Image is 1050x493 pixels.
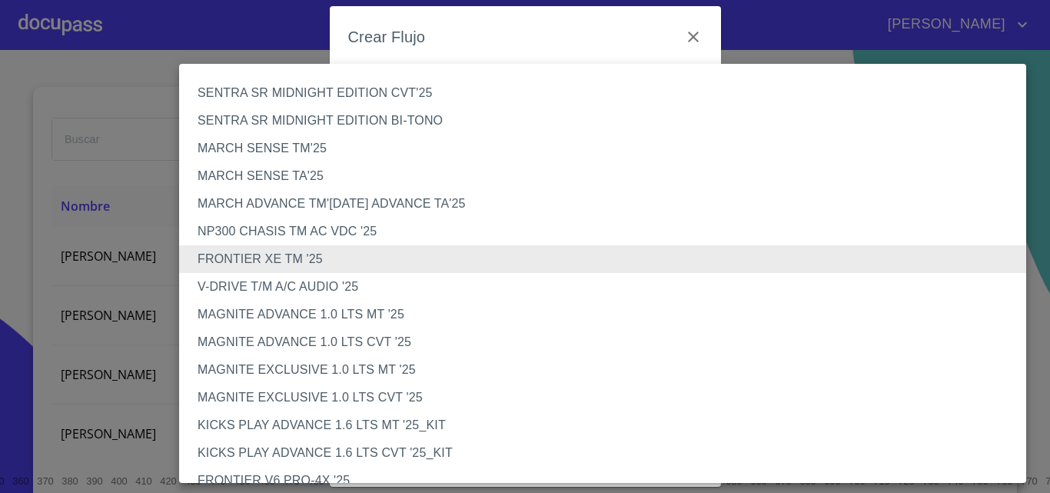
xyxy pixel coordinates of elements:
[179,328,1038,356] li: MAGNITE ADVANCE 1.0 LTS CVT '25
[179,79,1038,107] li: SENTRA SR MIDNIGHT EDITION CVT'25
[179,439,1038,467] li: KICKS PLAY ADVANCE 1.6 LTS CVT '25_KIT
[179,162,1038,190] li: MARCH SENSE TA'25
[179,190,1038,218] li: MARCH ADVANCE TM'[DATE] ADVANCE TA'25
[179,411,1038,439] li: KICKS PLAY ADVANCE 1.6 LTS MT '25_KIT
[179,135,1038,162] li: MARCH SENSE TM'25
[179,245,1038,273] li: FRONTIER XE TM '25
[179,218,1038,245] li: NP300 CHASIS TM AC VDC '25
[179,273,1038,301] li: V-DRIVE T/M A/C AUDIO '25
[179,107,1038,135] li: SENTRA SR MIDNIGHT EDITION BI-TONO
[179,384,1038,411] li: MAGNITE EXCLUSIVE 1.0 LTS CVT '25
[179,356,1038,384] li: MAGNITE EXCLUSIVE 1.0 LTS MT '25
[179,301,1038,328] li: MAGNITE ADVANCE 1.0 LTS MT '25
